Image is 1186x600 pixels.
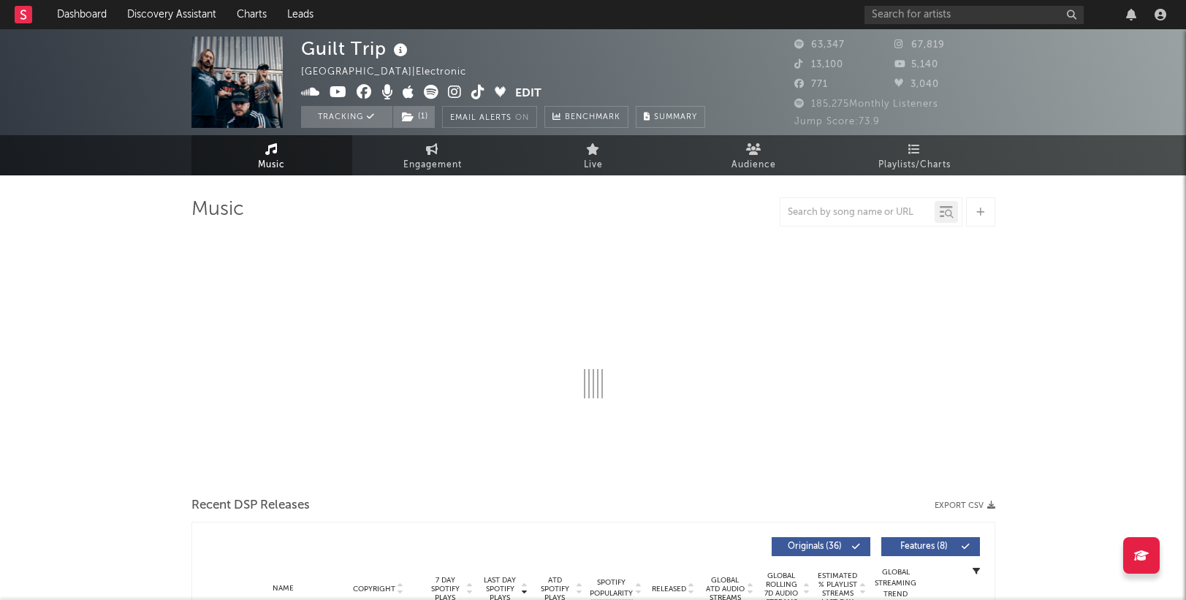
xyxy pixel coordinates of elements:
[301,37,411,61] div: Guilt Trip
[442,106,537,128] button: Email AlertsOn
[881,537,980,556] button: Features(8)
[935,501,995,510] button: Export CSV
[236,583,332,594] div: Name
[258,156,285,174] span: Music
[393,106,435,128] button: (1)
[794,117,880,126] span: Jump Score: 73.9
[781,542,848,551] span: Originals ( 36 )
[794,40,845,50] span: 63,347
[894,40,945,50] span: 67,819
[636,106,705,128] button: Summary
[301,64,483,81] div: [GEOGRAPHIC_DATA] | Electronic
[191,497,310,514] span: Recent DSP Releases
[731,156,776,174] span: Audience
[544,106,628,128] a: Benchmark
[654,113,697,121] span: Summary
[891,542,958,551] span: Features ( 8 )
[864,6,1084,24] input: Search for artists
[301,106,392,128] button: Tracking
[794,80,828,89] span: 771
[353,585,395,593] span: Copyright
[878,156,951,174] span: Playlists/Charts
[794,60,843,69] span: 13,100
[835,135,995,175] a: Playlists/Charts
[513,135,674,175] a: Live
[772,537,870,556] button: Originals(36)
[352,135,513,175] a: Engagement
[515,85,541,103] button: Edit
[191,135,352,175] a: Music
[392,106,436,128] span: ( 1 )
[584,156,603,174] span: Live
[674,135,835,175] a: Audience
[794,99,938,109] span: 185,275 Monthly Listeners
[590,577,633,599] span: Spotify Popularity
[894,80,939,89] span: 3,040
[894,60,938,69] span: 5,140
[565,109,620,126] span: Benchmark
[780,207,935,219] input: Search by song name or URL
[515,114,529,122] em: On
[652,585,686,593] span: Released
[403,156,462,174] span: Engagement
